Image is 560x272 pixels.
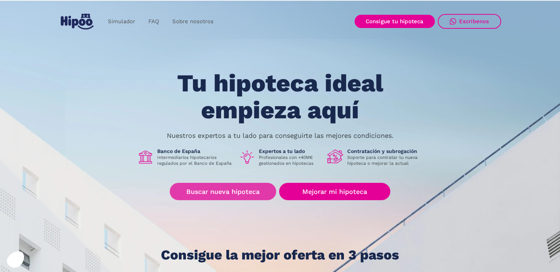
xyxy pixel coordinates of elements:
[347,148,423,154] h1: Contratación y subrogación
[170,183,276,200] a: Buscar nueva hipoteca
[459,18,489,25] div: Escríbenos
[161,248,399,262] h1: Consigue la mejor oferta en 3 pasos
[438,14,501,29] a: Escríbenos
[157,154,233,166] p: Intermediarios hipotecarios regulados por el Banco de España
[259,154,321,166] p: Profesionales con +40M€ gestionados en hipotecas
[157,148,233,154] h1: Banco de España
[101,14,142,29] a: Simulador
[259,148,321,154] h1: Expertos a tu lado
[347,154,423,166] p: Soporte para contratar tu nueva hipoteca o mejorar la actual
[142,14,166,29] a: FAQ
[355,15,435,28] a: Consigue tu hipoteca
[279,183,390,200] a: Mejorar mi hipoteca
[167,133,394,139] p: Nuestros expertos a tu lado para conseguirte las mejores condiciones.
[140,70,419,123] h1: Tu hipoteca ideal empieza aquí
[59,11,95,32] a: home
[166,14,220,29] a: Sobre nosotros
